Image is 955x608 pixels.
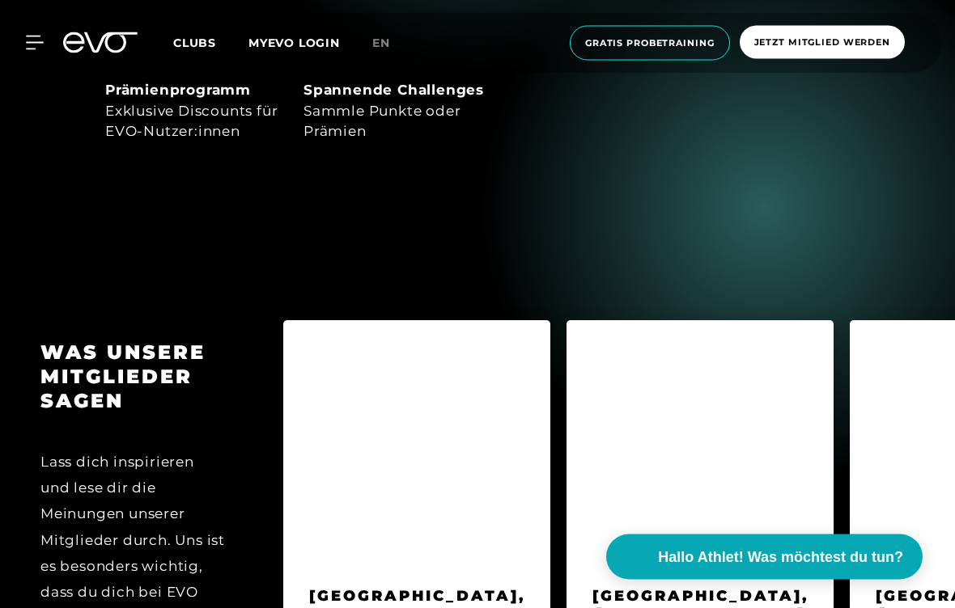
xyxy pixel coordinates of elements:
a: Gratis Probetraining [565,26,735,61]
div: Exklusive Discounts für EVO-Nutzer:innen [105,81,278,143]
span: Hallo Athlet! Was möchtest du tun? [658,547,903,568]
span: Gratis Probetraining [585,36,715,50]
strong: Prämienprogramm [105,82,251,99]
strong: Spannende Challenges [303,82,484,99]
button: Hallo Athlet! Was möchtest du tun? [606,534,923,580]
a: en [372,34,410,53]
h3: WAS UNSERE MITGLIEDER SAGEN [40,341,227,414]
a: Jetzt Mitglied werden [735,26,910,61]
span: en [372,36,390,50]
div: Sammle Punkte oder Prämien [303,81,486,143]
a: Clubs [173,35,248,50]
span: Jetzt Mitglied werden [754,36,890,49]
a: MYEVO LOGIN [248,36,340,50]
span: Clubs [173,36,216,50]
